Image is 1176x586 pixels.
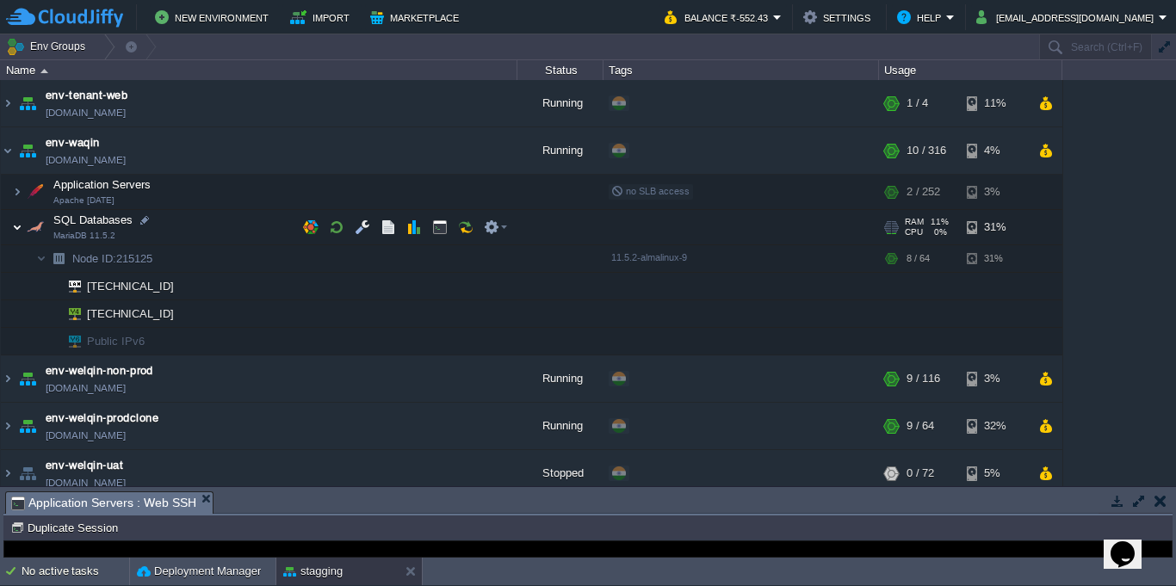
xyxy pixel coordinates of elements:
div: 1 / 4 [907,80,928,126]
span: Public IPv6 [85,328,147,355]
img: AMDAwAAAACH5BAEAAAAALAAAAAABAAEAAAICRAEAOw== [40,69,48,73]
img: AMDAwAAAACH5BAEAAAAALAAAAAABAAEAAAICRAEAOw== [23,175,47,209]
div: 8 / 64 [907,245,930,272]
span: Node ID: [72,252,116,265]
div: 9 / 116 [907,355,940,402]
button: Help [897,7,946,28]
div: 2 / 252 [907,175,940,209]
a: env-welqin-prodclone [46,410,158,427]
div: 31% [967,245,1023,272]
img: AMDAwAAAACH5BAEAAAAALAAAAAABAAEAAAICRAEAOw== [46,328,57,355]
div: 10 / 316 [907,127,946,174]
div: Stopped [517,450,603,497]
img: AMDAwAAAACH5BAEAAAAALAAAAAABAAEAAAICRAEAOw== [12,175,22,209]
button: stagging [283,563,343,580]
img: AMDAwAAAACH5BAEAAAAALAAAAAABAAEAAAICRAEAOw== [36,245,46,272]
div: Usage [880,60,1061,80]
div: No active tasks [22,558,129,585]
div: Running [517,403,603,449]
div: 11% [967,80,1023,126]
button: Balance ₹-552.43 [665,7,773,28]
a: [DOMAIN_NAME] [46,379,126,397]
img: AMDAwAAAACH5BAEAAAAALAAAAAABAAEAAAICRAEAOw== [15,403,40,449]
span: Apache [DATE] [53,195,115,206]
div: Running [517,355,603,402]
a: Node ID:215125 [71,251,155,266]
div: Tags [604,60,878,80]
img: AMDAwAAAACH5BAEAAAAALAAAAAABAAEAAAICRAEAOw== [46,300,57,327]
img: AMDAwAAAACH5BAEAAAAALAAAAAABAAEAAAICRAEAOw== [1,450,15,497]
div: Name [2,60,517,80]
button: Duplicate Session [10,520,123,535]
div: 9 / 64 [907,403,934,449]
button: Settings [803,7,876,28]
button: Deployment Manager [137,563,261,580]
button: New Environment [155,7,274,28]
img: AMDAwAAAACH5BAEAAAAALAAAAAABAAEAAAICRAEAOw== [57,328,81,355]
img: CloudJiffy [6,7,123,28]
div: 5% [967,450,1023,497]
img: AMDAwAAAACH5BAEAAAAALAAAAAABAAEAAAICRAEAOw== [46,273,57,299]
button: Import [290,7,355,28]
iframe: chat widget [1104,517,1159,569]
img: AMDAwAAAACH5BAEAAAAALAAAAAABAAEAAAICRAEAOw== [46,245,71,272]
a: env-tenant-web [46,87,127,104]
div: Running [517,127,603,174]
a: [TECHNICAL_ID] [85,307,176,320]
img: AMDAwAAAACH5BAEAAAAALAAAAAABAAEAAAICRAEAOw== [1,403,15,449]
div: 3% [967,355,1023,402]
button: Marketplace [370,7,464,28]
span: Application Servers : Web SSH [11,492,196,514]
span: 0% [930,227,947,237]
img: AMDAwAAAACH5BAEAAAAALAAAAAABAAEAAAICRAEAOw== [15,127,40,174]
a: SQL DatabasesMariaDB 11.5.2 [52,213,135,226]
a: env-welqin-uat [46,457,123,474]
div: Running [517,80,603,126]
img: AMDAwAAAACH5BAEAAAAALAAAAAABAAEAAAICRAEAOw== [12,210,22,244]
span: [DOMAIN_NAME] [46,427,126,444]
img: AMDAwAAAACH5BAEAAAAALAAAAAABAAEAAAICRAEAOw== [1,80,15,126]
img: AMDAwAAAACH5BAEAAAAALAAAAAABAAEAAAICRAEAOw== [15,80,40,126]
span: no SLB access [611,186,690,196]
img: AMDAwAAAACH5BAEAAAAALAAAAAABAAEAAAICRAEAOw== [23,210,47,244]
img: AMDAwAAAACH5BAEAAAAALAAAAAABAAEAAAICRAEAOw== [1,127,15,174]
a: Public IPv6 [85,335,147,348]
span: 215125 [71,251,155,266]
a: [TECHNICAL_ID] [85,280,176,293]
span: [TECHNICAL_ID] [85,273,176,299]
a: [DOMAIN_NAME] [46,151,126,169]
div: 4% [967,127,1023,174]
a: env-welqin-non-prod [46,362,153,379]
button: Env Groups [6,34,91,59]
span: RAM [905,217,924,227]
span: CPU [905,227,923,237]
span: 11% [931,217,949,227]
img: AMDAwAAAACH5BAEAAAAALAAAAAABAAEAAAICRAEAOw== [57,300,81,327]
button: [EMAIL_ADDRESS][DOMAIN_NAME] [976,7,1159,28]
a: Application ServersApache [DATE] [52,178,153,191]
span: Application Servers [52,177,153,192]
img: AMDAwAAAACH5BAEAAAAALAAAAAABAAEAAAICRAEAOw== [15,450,40,497]
div: Status [518,60,603,80]
span: SQL Databases [52,213,135,227]
img: AMDAwAAAACH5BAEAAAAALAAAAAABAAEAAAICRAEAOw== [57,273,81,299]
span: MariaDB 11.5.2 [53,231,115,241]
a: env-waqin [46,134,100,151]
img: AMDAwAAAACH5BAEAAAAALAAAAAABAAEAAAICRAEAOw== [15,355,40,402]
span: 11.5.2-almalinux-9 [611,252,687,262]
div: 0 / 72 [907,450,934,497]
div: 31% [967,210,1023,244]
a: [DOMAIN_NAME] [46,104,126,121]
a: [DOMAIN_NAME] [46,474,126,491]
div: 3% [967,175,1023,209]
img: AMDAwAAAACH5BAEAAAAALAAAAAABAAEAAAICRAEAOw== [1,355,15,402]
div: 32% [967,403,1023,449]
span: [TECHNICAL_ID] [85,300,176,327]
